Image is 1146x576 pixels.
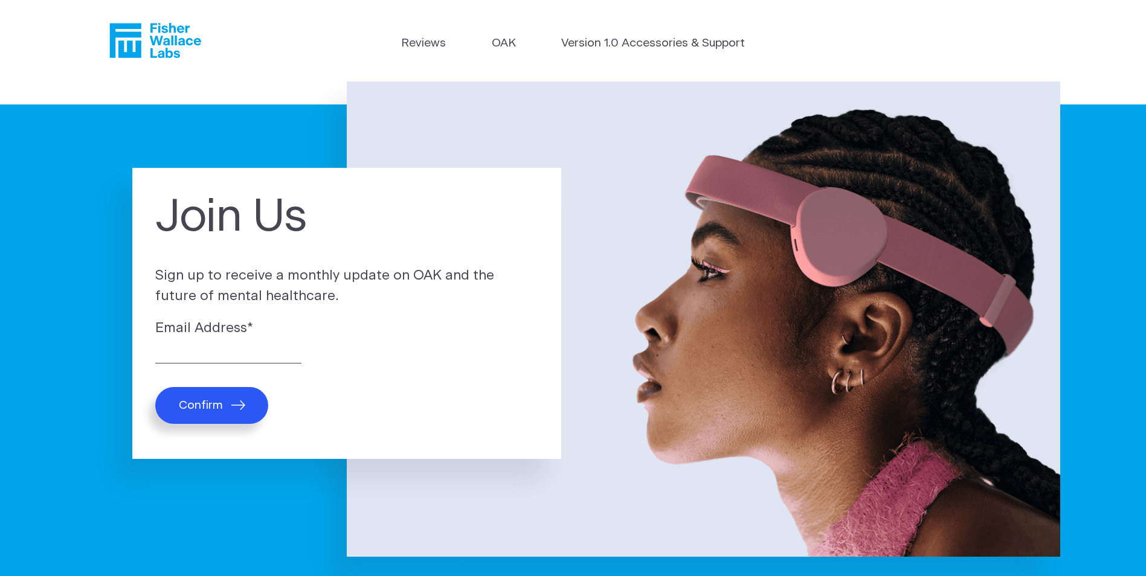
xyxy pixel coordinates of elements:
[109,23,201,58] a: Fisher Wallace
[492,35,516,53] a: OAK
[155,318,538,339] label: Email Address
[155,387,268,424] button: Confirm
[155,191,538,244] h1: Join Us
[179,398,223,412] span: Confirm
[155,266,538,306] p: Sign up to receive a monthly update on OAK and the future of mental healthcare.
[561,35,745,53] a: Version 1.0 Accessories & Support
[401,35,446,53] a: Reviews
